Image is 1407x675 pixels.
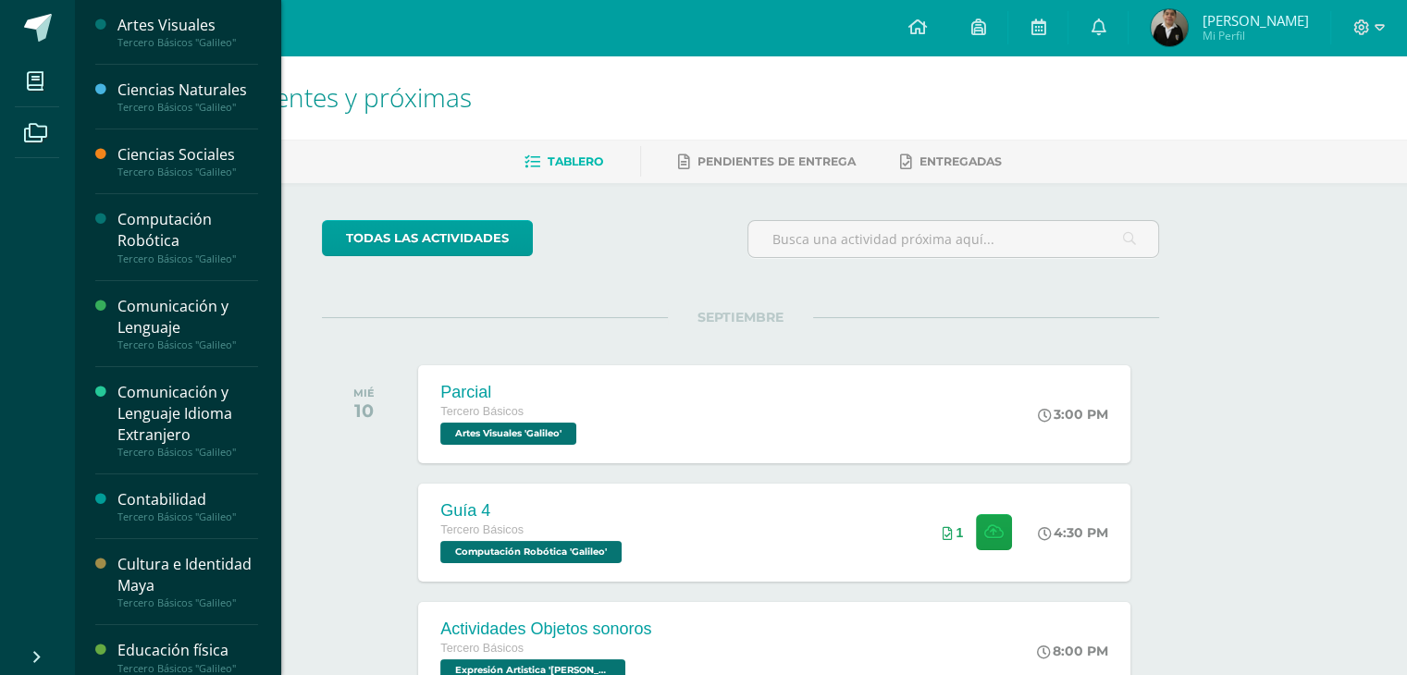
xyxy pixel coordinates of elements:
[117,382,258,459] a: Comunicación y Lenguaje Idioma ExtranjeroTercero Básicos "Galileo"
[117,382,258,446] div: Comunicación y Lenguaje Idioma Extranjero
[942,525,963,540] div: Archivos entregados
[117,640,258,674] a: Educación físicaTercero Básicos "Galileo"
[1038,524,1108,541] div: 4:30 PM
[440,383,581,402] div: Parcial
[117,80,258,101] div: Ciencias Naturales
[1038,406,1108,423] div: 3:00 PM
[117,80,258,114] a: Ciencias NaturalesTercero Básicos "Galileo"
[117,596,258,609] div: Tercero Básicos "Galileo"
[96,80,472,115] span: Actividades recientes y próximas
[117,446,258,459] div: Tercero Básicos "Galileo"
[1202,11,1308,30] span: [PERSON_NAME]
[353,387,375,399] div: MIÉ
[117,489,258,523] a: ContabilidadTercero Básicos "Galileo"
[117,662,258,675] div: Tercero Básicos "Galileo"
[117,640,258,661] div: Educación física
[117,338,258,351] div: Tercero Básicos "Galileo"
[697,154,856,168] span: Pendientes de entrega
[117,209,258,252] div: Computación Robótica
[117,252,258,265] div: Tercero Básicos "Galileo"
[117,554,258,609] a: Cultura e Identidad MayaTercero Básicos "Galileo"
[440,620,651,639] div: Actividades Objetos sonoros
[117,101,258,114] div: Tercero Básicos "Galileo"
[117,15,258,49] a: Artes VisualesTercero Básicos "Galileo"
[1151,9,1188,46] img: b1f376125d40c8c9afaa3d3142b1b8e4.png
[900,147,1002,177] a: Entregadas
[117,144,258,178] a: Ciencias SocialesTercero Básicos "Galileo"
[117,144,258,166] div: Ciencias Sociales
[440,642,524,655] span: Tercero Básicos
[117,296,258,338] div: Comunicación y Lenguaje
[117,296,258,351] a: Comunicación y LenguajeTercero Básicos "Galileo"
[668,309,813,325] span: SEPTIEMBRE
[1037,643,1108,659] div: 8:00 PM
[440,405,524,418] span: Tercero Básicos
[117,554,258,596] div: Cultura e Identidad Maya
[678,147,856,177] a: Pendientes de entrega
[548,154,603,168] span: Tablero
[1202,28,1308,43] span: Mi Perfil
[117,36,258,49] div: Tercero Básicos "Galileo"
[117,15,258,36] div: Artes Visuales
[440,423,576,445] span: Artes Visuales 'Galileo'
[117,166,258,178] div: Tercero Básicos "Galileo"
[440,541,622,563] span: Computación Robótica 'Galileo'
[117,489,258,510] div: Contabilidad
[353,399,375,422] div: 10
[440,523,524,536] span: Tercero Básicos
[525,147,603,177] a: Tablero
[748,221,1158,257] input: Busca una actividad próxima aquí...
[440,501,626,521] div: Guía 4
[117,510,258,523] div: Tercero Básicos "Galileo"
[919,154,1002,168] span: Entregadas
[956,525,963,540] span: 1
[322,220,533,256] a: todas las Actividades
[117,209,258,264] a: Computación RobóticaTercero Básicos "Galileo"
